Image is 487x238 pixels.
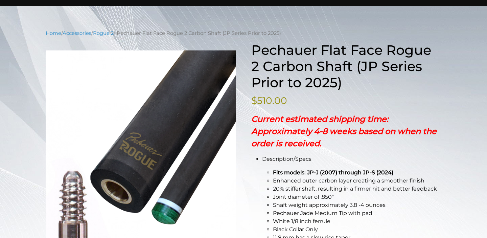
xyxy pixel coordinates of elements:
[251,95,257,106] span: $
[93,30,114,36] a: Rogue 2
[251,95,287,106] bdi: 510.00
[251,42,441,91] h1: Pechauer Flat Face Rogue 2 Carbon Shaft (JP Series Prior to 2025)
[273,218,330,224] span: White 1/8 inch ferrule
[63,30,91,36] a: Accessories
[273,169,393,176] strong: Fits models: JP-J (2007) through JP-S (2024)
[273,210,372,216] span: Pechauer Jade Medium Tip with pad
[273,194,334,200] span: Joint diameter of .850″
[46,30,61,36] a: Home
[251,114,437,148] strong: Current estimated shipping time: Approximately 4-8 weeks based on when the order is received.
[273,202,386,208] span: Shaft weight approximately 3.8 -4 ounces
[273,177,424,184] span: Enhanced outer carbon layer creating a smoother finish
[273,226,318,233] span: Black Collar Only
[46,29,441,37] nav: Breadcrumb
[262,156,311,162] span: Description/Specs
[273,186,437,192] span: 20% stiffer shaft, resulting in a firmer hit and better feedback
